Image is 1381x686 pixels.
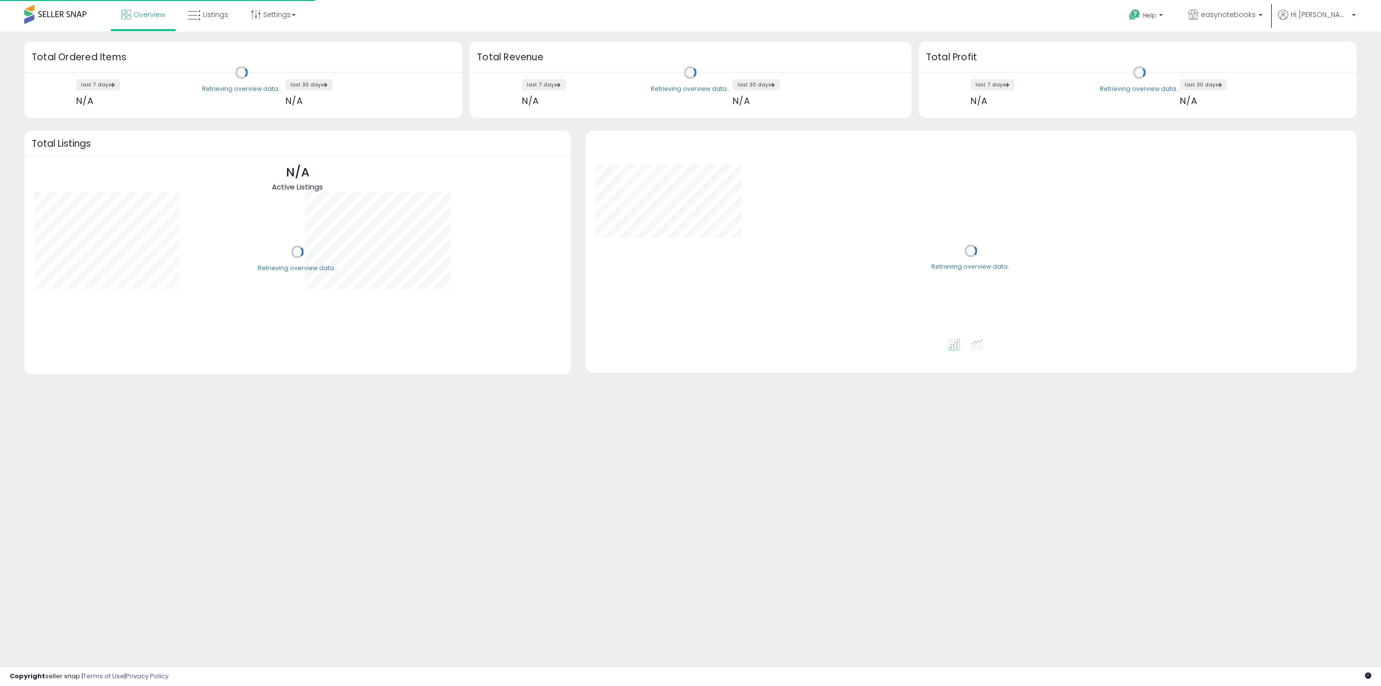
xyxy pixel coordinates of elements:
span: Listings [203,10,228,19]
div: Retrieving overview data.. [1100,85,1179,93]
div: Retrieving overview data.. [202,85,281,93]
a: Hi [PERSON_NAME] [1278,10,1356,32]
span: easynotebooks [1201,10,1256,19]
div: Retrieving overview data.. [258,264,337,273]
div: Retrieving overview data.. [931,263,1010,272]
span: Overview [134,10,165,19]
span: Hi [PERSON_NAME] [1291,10,1349,19]
a: Help [1121,1,1173,32]
span: Help [1143,11,1156,19]
div: Retrieving overview data.. [651,85,730,93]
i: Get Help [1128,9,1141,21]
